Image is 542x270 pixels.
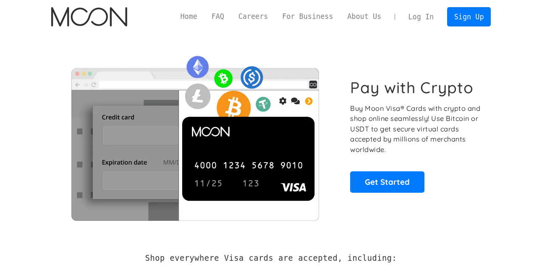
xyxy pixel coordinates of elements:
a: Careers [231,11,275,22]
p: Buy Moon Visa® Cards with crypto and shop online seamlessly! Use Bitcoin or USDT to get secure vi... [350,103,482,155]
img: Moon Cards let you spend your crypto anywhere Visa is accepted. [51,50,339,220]
a: FAQ [204,11,231,22]
h2: Shop everywhere Visa cards are accepted, including: [145,254,397,263]
a: home [51,7,127,26]
a: For Business [275,11,340,22]
a: Get Started [350,171,424,192]
a: Log In [401,8,441,26]
a: Home [173,11,204,22]
a: About Us [340,11,388,22]
img: Moon Logo [51,7,127,26]
a: Sign Up [447,7,491,26]
h1: Pay with Crypto [350,78,474,97]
